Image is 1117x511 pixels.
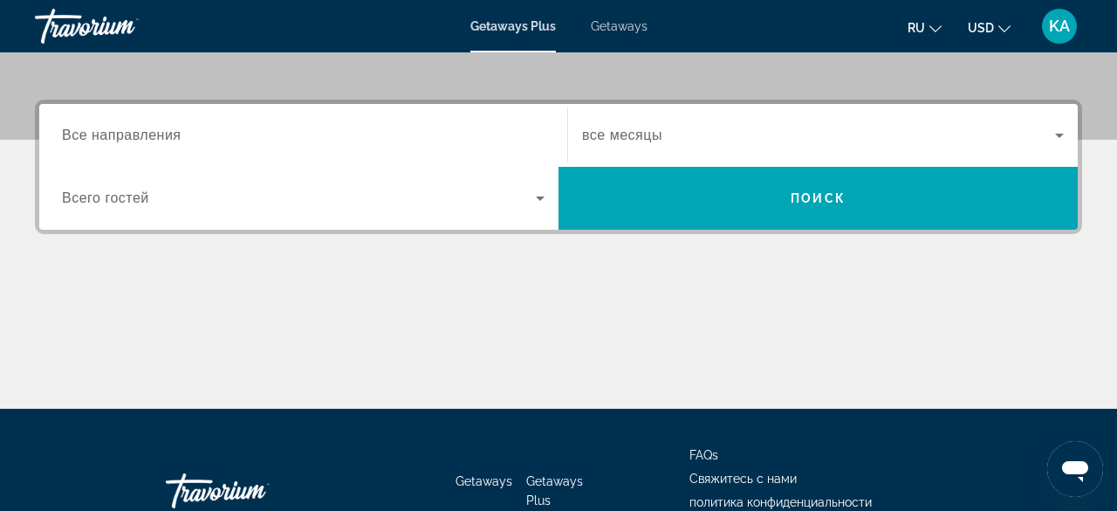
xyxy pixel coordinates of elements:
div: Search widget [39,104,1078,230]
a: Getaways Plus [470,19,556,33]
a: Свяжитесь с нами [689,472,797,486]
a: Travorium [35,3,209,49]
a: Getaways Plus [526,474,583,508]
a: Getaways [456,474,512,488]
span: все месяцы [582,128,662,142]
button: User Menu [1037,8,1082,45]
input: Select destination [62,126,545,147]
iframe: Кнопка запуска окна обмена сообщениями [1047,441,1103,497]
span: Поиск [791,191,846,205]
button: Change currency [968,15,1011,40]
span: ru [908,21,925,35]
a: Getaways [591,19,648,33]
span: KA [1049,17,1070,35]
button: Search [558,167,1078,230]
a: политика конфиденциальности [689,495,872,509]
button: Change language [908,15,942,40]
span: Всего гостей [62,190,149,205]
span: USD [968,21,994,35]
a: FAQs [689,448,718,462]
span: Все направления [62,128,182,142]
